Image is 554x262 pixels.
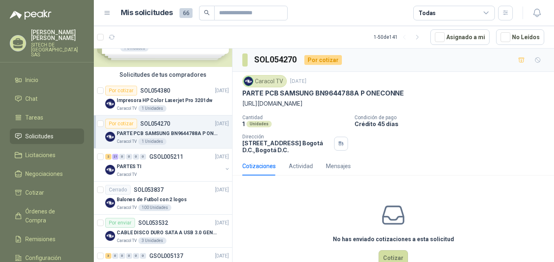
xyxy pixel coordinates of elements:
p: Condición de pago [355,115,551,120]
p: [PERSON_NAME] [PERSON_NAME] [31,29,84,41]
p: [URL][DOMAIN_NAME] [242,99,544,108]
div: 1 - 50 de 141 [374,31,424,44]
span: Solicitudes [25,132,53,141]
a: 2 21 0 0 0 0 GSOL005211[DATE] Company LogoPARTES TICaracol TV [105,152,230,178]
div: 3 [105,253,111,259]
img: Company Logo [105,99,115,109]
img: Company Logo [244,77,253,86]
div: Todas [419,9,436,18]
p: SOL054270 [140,121,170,127]
img: Logo peakr [10,10,51,20]
p: [DATE] [290,78,306,85]
a: Órdenes de Compra [10,204,84,228]
h1: Mis solicitudes [121,7,173,19]
div: 0 [140,154,146,160]
div: Caracol TV [242,75,287,87]
div: 0 [126,154,132,160]
a: Por cotizarSOL054270[DATE] Company LogoPARTE PCB SAMSUNG BN9644788A P ONECONNECaracol TV1 Unidades [94,115,232,149]
span: Licitaciones [25,151,55,160]
p: PARTES TI [117,163,142,171]
a: Inicio [10,72,84,88]
div: Por cotizar [304,55,342,65]
img: Company Logo [105,165,115,175]
p: Impresora HP Color Laserjet Pro 3201dw [117,97,212,104]
span: Negociaciones [25,169,63,178]
div: 0 [140,253,146,259]
a: Solicitudes [10,129,84,144]
span: Tareas [25,113,43,122]
p: [DATE] [215,87,229,95]
a: Negociaciones [10,166,84,182]
span: Chat [25,94,38,103]
div: 2 [105,154,111,160]
div: Por cotizar [105,119,137,129]
div: 0 [126,253,132,259]
img: Company Logo [105,132,115,142]
div: 1 Unidades [138,105,166,112]
div: 0 [133,253,139,259]
span: Remisiones [25,235,55,244]
a: Chat [10,91,84,107]
div: Cotizaciones [242,162,276,171]
span: Cotizar [25,188,44,197]
button: No Leídos [496,29,544,45]
p: SOL053837 [134,187,164,193]
p: Caracol TV [117,105,137,112]
div: Solicitudes de tus compradores [94,67,232,82]
p: PARTE PCB SAMSUNG BN9644788A P ONECONNE [242,89,404,98]
h3: SOL054270 [254,53,298,66]
p: [DATE] [215,153,229,161]
p: [DATE] [215,219,229,227]
p: GSOL005137 [149,253,183,259]
div: 3 Unidades [138,238,166,244]
p: [DATE] [215,186,229,194]
div: 100 Unidades [138,204,171,211]
a: Tareas [10,110,84,125]
div: 1 Unidades [138,138,166,145]
p: Cantidad [242,115,348,120]
p: Caracol TV [117,138,137,145]
a: Remisiones [10,231,84,247]
p: [STREET_ADDRESS] Bogotá D.C. , Bogotá D.C. [242,140,331,153]
div: Por cotizar [105,86,137,95]
p: SITECH DE [GEOGRAPHIC_DATA] SAS [31,42,84,57]
span: Inicio [25,75,38,84]
a: Por enviarSOL053532[DATE] Company LogoCABLE DISCO DURO SATA A USB 3.0 GENERICOCaracol TV3 Unidades [94,215,232,248]
div: 0 [119,253,125,259]
img: Company Logo [105,198,115,208]
div: Unidades [246,121,272,127]
p: Caracol TV [117,238,137,244]
div: Cerrado [105,185,131,195]
p: [DATE] [215,252,229,260]
p: Balones de Futbol con 2 logos [117,196,187,204]
span: Órdenes de Compra [25,207,76,225]
p: Caracol TV [117,171,137,178]
p: Caracol TV [117,204,137,211]
p: SOL054380 [140,88,170,93]
p: Crédito 45 días [355,120,551,127]
div: 0 [133,154,139,160]
div: Por enviar [105,218,135,228]
a: Por cotizarSOL054380[DATE] Company LogoImpresora HP Color Laserjet Pro 3201dwCaracol TV1 Unidades [94,82,232,115]
div: 21 [112,154,118,160]
div: 0 [112,253,118,259]
span: search [204,10,210,16]
div: 0 [119,154,125,160]
img: Company Logo [105,231,115,241]
a: Cotizar [10,185,84,200]
p: PARTE PCB SAMSUNG BN9644788A P ONECONNE [117,130,218,138]
span: 66 [179,8,193,18]
p: CABLE DISCO DURO SATA A USB 3.0 GENERICO [117,229,218,237]
button: Asignado a mi [430,29,490,45]
p: GSOL005211 [149,154,183,160]
div: Actividad [289,162,313,171]
a: Licitaciones [10,147,84,163]
h3: No has enviado cotizaciones a esta solicitud [333,235,454,244]
p: [DATE] [215,120,229,128]
div: Mensajes [326,162,351,171]
p: 1 [242,120,245,127]
p: SOL053532 [138,220,168,226]
p: Dirección [242,134,331,140]
a: CerradoSOL053837[DATE] Company LogoBalones de Futbol con 2 logosCaracol TV100 Unidades [94,182,232,215]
